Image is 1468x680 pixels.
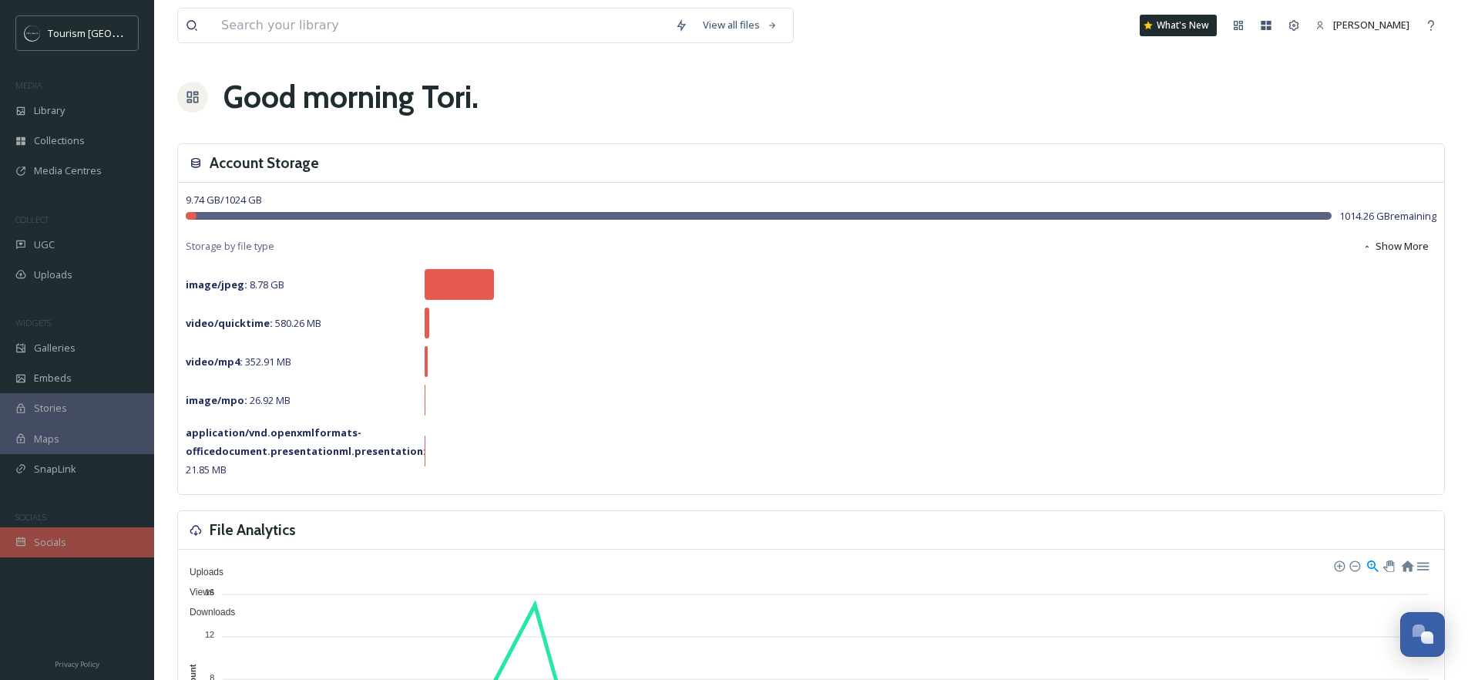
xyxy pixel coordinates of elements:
span: MEDIA [15,79,42,91]
span: 1014.26 GB remaining [1339,209,1436,224]
h3: File Analytics [210,519,296,541]
div: Selection Zoom [1366,558,1379,571]
span: [PERSON_NAME] [1333,18,1409,32]
span: SOCIALS [15,511,46,523]
strong: video/quicktime : [186,316,273,330]
a: What's New [1140,15,1217,36]
span: Uploads [178,567,223,577]
img: OMNISEND%20Email%20Square%20Images%20.png [25,25,40,41]
span: Library [34,103,65,118]
button: Show More [1355,231,1436,261]
input: Search your library [213,8,667,42]
div: Panning [1383,560,1392,570]
a: Privacy Policy [55,654,99,672]
span: UGC [34,237,55,252]
span: 8.78 GB [186,278,284,291]
span: Socials [34,535,66,550]
span: 26.92 MB [186,393,291,407]
span: 352.91 MB [186,355,291,369]
span: 9.74 GB / 1024 GB [186,193,262,207]
span: Views [178,587,214,598]
div: Zoom Out [1349,560,1359,571]
span: Downloads [178,607,235,618]
strong: image/mpo : [186,393,247,407]
strong: image/jpeg : [186,278,247,291]
a: View all files [695,10,785,40]
a: [PERSON_NAME] [1308,10,1417,40]
span: WIDGETS [15,317,51,328]
div: Menu [1416,558,1429,571]
h1: Good morning Tori . [223,74,479,120]
div: Reset Zoom [1400,558,1413,571]
span: COLLECT [15,214,49,225]
span: Stories [34,401,67,416]
button: Open Chat [1400,612,1445,657]
span: 580.26 MB [186,316,321,330]
span: Tourism [GEOGRAPHIC_DATA] [48,25,186,40]
span: Embeds [34,371,72,385]
h3: Account Storage [210,152,319,174]
span: Galleries [34,341,76,355]
div: Zoom In [1333,560,1344,571]
span: Collections [34,133,85,148]
tspan: 16 [205,587,214,597]
span: Storage by file type [186,239,274,254]
span: Privacy Policy [55,659,99,669]
strong: application/vnd.openxmlformats-officedocument.presentationml.presentation : [186,426,426,458]
span: SnapLink [34,462,76,476]
span: Media Centres [34,163,102,178]
span: Uploads [34,268,72,282]
tspan: 12 [205,630,214,639]
span: 21.85 MB [186,426,426,476]
span: Maps [34,432,59,446]
strong: video/mp4 : [186,355,243,369]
